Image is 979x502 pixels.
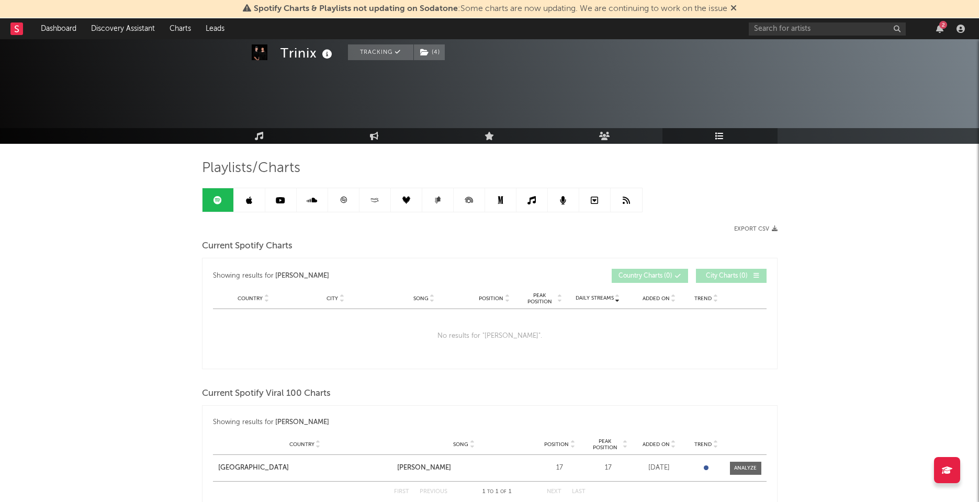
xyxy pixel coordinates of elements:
[749,22,906,36] input: Search for artists
[643,295,670,302] span: Added On
[238,295,263,302] span: Country
[547,489,561,495] button: Next
[275,270,329,282] div: [PERSON_NAME]
[939,21,947,29] div: 2
[397,463,531,473] a: [PERSON_NAME]
[275,416,329,429] div: [PERSON_NAME]
[348,44,413,60] button: Tracking
[453,441,468,448] span: Song
[479,295,503,302] span: Position
[254,5,727,13] span: : Some charts are now updating. We are continuing to work on the issue
[213,309,767,363] div: No results for " [PERSON_NAME] ".
[414,44,445,60] button: (4)
[327,295,338,302] span: City
[694,295,712,302] span: Trend
[202,240,292,253] span: Current Spotify Charts
[202,162,300,175] span: Playlists/Charts
[536,463,583,473] div: 17
[500,489,507,494] span: of
[544,441,569,448] span: Position
[33,18,84,39] a: Dashboard
[420,489,447,495] button: Previous
[589,463,628,473] div: 17
[84,18,162,39] a: Discovery Assistant
[643,441,670,448] span: Added On
[218,463,392,473] a: [GEOGRAPHIC_DATA]
[162,18,198,39] a: Charts
[633,463,685,473] div: [DATE]
[612,269,688,283] button: Country Charts(0)
[468,486,526,498] div: 1 1 1
[394,489,409,495] button: First
[213,416,490,429] div: Showing results for
[413,295,429,302] span: Song
[198,18,232,39] a: Leads
[202,387,331,400] span: Current Spotify Viral 100 Charts
[936,25,943,33] button: 2
[694,441,712,448] span: Trend
[589,438,622,451] span: Peak Position
[280,44,335,62] div: Trinix
[254,5,458,13] span: Spotify Charts & Playlists not updating on Sodatone
[618,273,672,279] span: Country Charts ( 0 )
[397,463,451,473] div: [PERSON_NAME]
[218,463,289,473] div: [GEOGRAPHIC_DATA]
[730,5,737,13] span: Dismiss
[413,44,445,60] span: ( 4 )
[576,294,614,302] span: Daily Streams
[213,269,490,283] div: Showing results for
[487,489,493,494] span: to
[572,489,586,495] button: Last
[523,292,556,305] span: Peak Position
[734,226,778,232] button: Export CSV
[703,273,751,279] span: City Charts ( 0 )
[696,269,767,283] button: City Charts(0)
[289,441,314,448] span: Country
